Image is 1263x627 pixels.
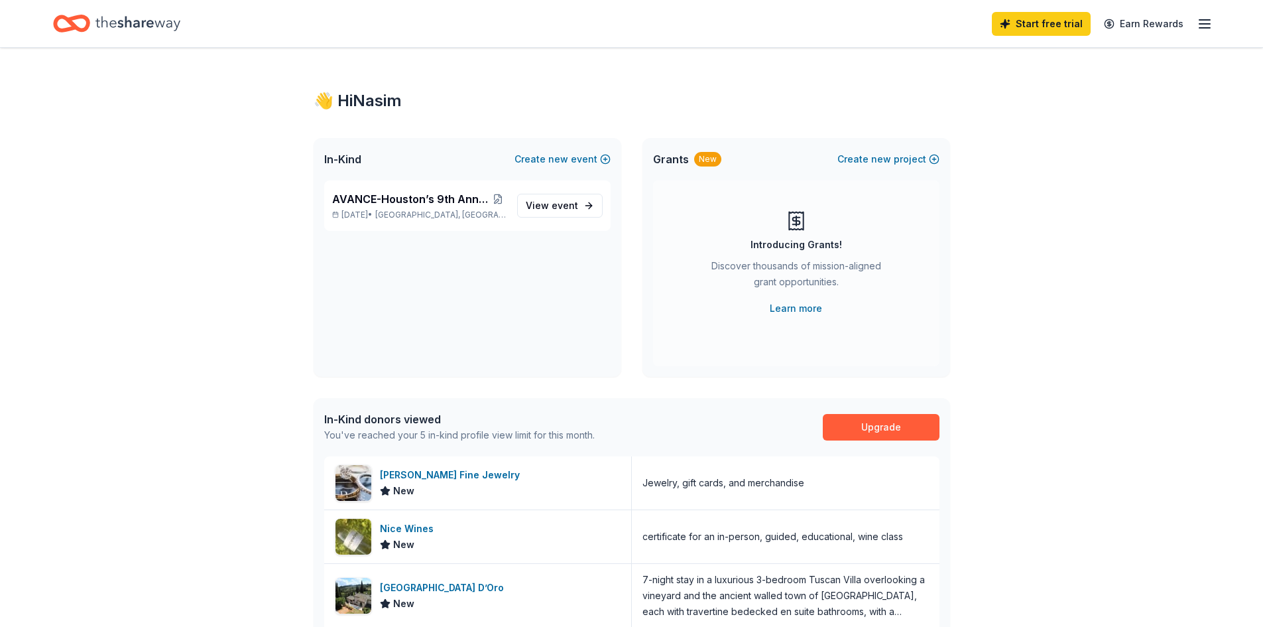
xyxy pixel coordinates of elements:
[324,427,595,443] div: You've reached your 5 in-kind profile view limit for this month.
[552,200,578,211] span: event
[335,578,371,614] img: Image for Villa Sogni D’Oro
[514,151,611,167] button: Createnewevent
[642,529,903,545] div: certificate for an in-person, guided, educational, wine class
[324,151,361,167] span: In-Kind
[375,210,506,220] span: [GEOGRAPHIC_DATA], [GEOGRAPHIC_DATA]
[548,151,568,167] span: new
[335,465,371,501] img: Image for Bailey's Fine Jewelry
[642,572,929,620] div: 7-night stay in a luxurious 3-bedroom Tuscan Villa overlooking a vineyard and the ancient walled ...
[751,237,842,253] div: Introducing Grants!
[380,467,525,483] div: [PERSON_NAME] Fine Jewelry
[642,475,804,491] div: Jewelry, gift cards, and merchandise
[53,8,180,39] a: Home
[706,258,886,295] div: Discover thousands of mission-aligned grant opportunities.
[1096,12,1191,36] a: Earn Rewards
[694,152,721,167] div: New
[526,198,578,214] span: View
[314,90,950,111] div: 👋 Hi Nasim
[517,194,603,218] a: View event
[992,12,1091,36] a: Start free trial
[823,414,939,441] a: Upgrade
[770,301,822,316] a: Learn more
[871,151,891,167] span: new
[324,411,595,427] div: In-Kind donors viewed
[335,519,371,555] img: Image for Nice Wines
[332,210,507,220] p: [DATE] •
[393,483,414,499] span: New
[380,521,439,537] div: Nice Wines
[332,191,490,207] span: AVANCE-Houston’s 9th Annual Golf Tournament
[380,580,509,596] div: [GEOGRAPHIC_DATA] D’Oro
[393,596,414,612] span: New
[393,537,414,553] span: New
[837,151,939,167] button: Createnewproject
[653,151,689,167] span: Grants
